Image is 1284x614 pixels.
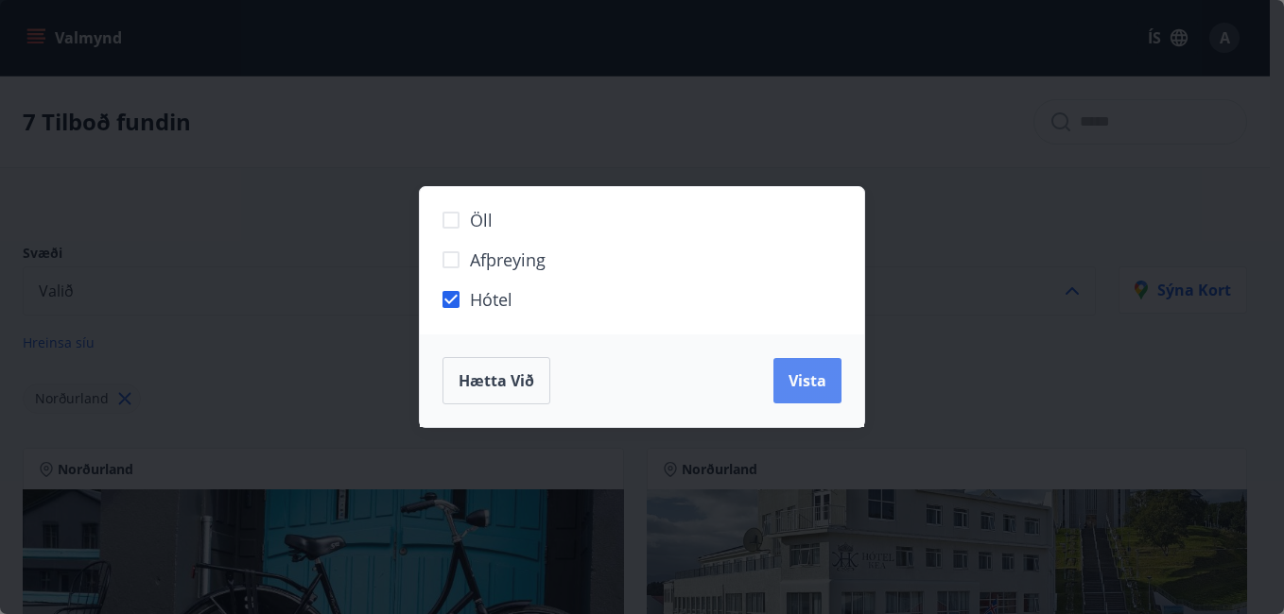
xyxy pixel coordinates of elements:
[470,247,546,272] span: Afþreying
[773,358,842,403] button: Vista
[789,370,826,391] span: Vista
[459,370,534,391] span: Hætta við
[470,287,512,312] span: Hótel
[442,357,550,404] button: Hætta við
[470,208,493,232] span: Öll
